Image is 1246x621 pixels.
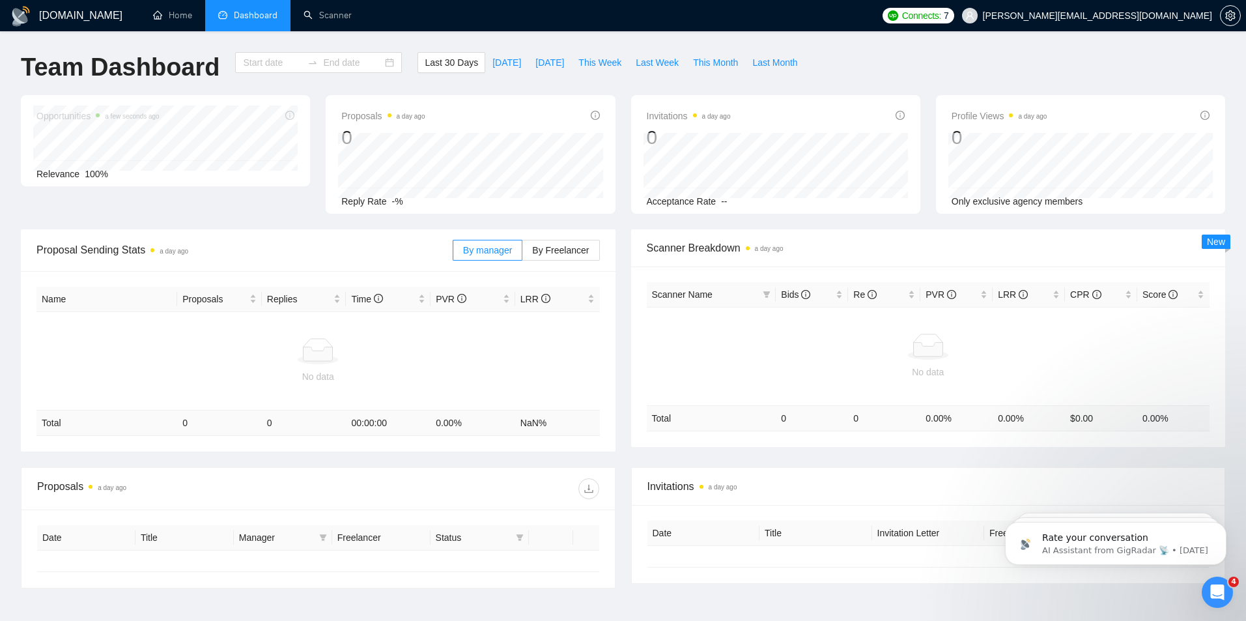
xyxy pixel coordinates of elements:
th: Title [135,525,234,551]
time: a day ago [397,113,425,120]
span: Reply Rate [341,196,386,207]
input: Start date [243,55,302,70]
span: Scanner Name [652,289,713,300]
span: By manager [463,245,512,255]
span: [DATE] [535,55,564,70]
th: Manager [234,525,332,551]
button: Last Month [745,52,804,73]
td: $ 0.00 [1065,405,1137,431]
button: Last 30 Days [418,52,485,73]
time: a day ago [1018,113,1047,120]
span: [DATE] [492,55,521,70]
span: Acceptance Rate [647,196,716,207]
th: Replies [262,287,347,312]
td: 0 [848,405,920,431]
span: Only exclusive agency members [952,196,1083,207]
td: 0 [177,411,262,436]
img: upwork-logo.png [888,10,898,21]
span: 4 [1228,577,1239,587]
td: 0.00 % [993,405,1065,431]
th: Freelancer [332,525,431,551]
td: 0 [776,405,848,431]
a: homeHome [153,10,192,21]
span: info-circle [374,294,383,303]
a: searchScanner [304,10,352,21]
th: Proposals [177,287,262,312]
span: LRR [998,289,1028,300]
span: Re [853,289,877,300]
span: Manager [239,530,314,545]
input: End date [323,55,382,70]
th: Freelancer [984,521,1097,546]
span: info-circle [457,294,466,303]
th: Date [37,525,135,551]
span: info-circle [868,290,877,299]
time: a day ago [98,484,126,491]
div: No data [652,365,1205,379]
th: Title [759,521,872,546]
span: info-circle [591,111,600,120]
img: logo [10,6,31,27]
span: Time [351,294,382,304]
span: filter [516,534,524,542]
button: [DATE] [485,52,528,73]
span: info-circle [541,294,550,303]
td: 00:00:00 [346,411,431,436]
span: filter [317,528,330,547]
div: 0 [647,125,731,150]
div: 0 [952,125,1047,150]
button: Last Week [629,52,686,73]
td: 0 [262,411,347,436]
span: LRR [520,294,550,304]
span: Last Week [636,55,679,70]
a: setting [1220,10,1241,21]
span: Relevance [36,169,79,179]
span: info-circle [1092,290,1101,299]
th: Name [36,287,177,312]
span: Connects: [902,8,941,23]
span: info-circle [1019,290,1028,299]
span: user [965,11,974,20]
time: a day ago [755,245,784,252]
div: No data [42,369,595,384]
span: By Freelancer [532,245,589,255]
span: setting [1221,10,1240,21]
span: Proposal Sending Stats [36,242,453,258]
td: 0.00 % [920,405,993,431]
span: Last 30 Days [425,55,478,70]
span: to [307,57,318,68]
span: Replies [267,292,332,306]
span: filter [763,291,771,298]
div: Proposals [37,478,318,499]
span: 7 [944,8,949,23]
span: dashboard [218,10,227,20]
span: Invitations [647,478,1210,495]
span: This Week [578,55,621,70]
span: info-circle [1200,111,1210,120]
button: This Month [686,52,745,73]
span: This Month [693,55,738,70]
span: Bids [781,289,810,300]
td: NaN % [515,411,600,436]
td: Total [36,411,177,436]
span: info-circle [896,111,905,120]
span: Score [1142,289,1178,300]
iframe: Intercom live chat [1202,577,1233,608]
span: download [579,484,599,494]
span: info-circle [947,290,956,299]
button: This Week [571,52,629,73]
td: 0.00 % [1137,405,1210,431]
span: Status [436,530,511,545]
span: filter [319,534,327,542]
span: 100% [85,169,108,179]
button: download [578,478,599,499]
span: Invitations [647,108,731,124]
td: 0.00 % [431,411,515,436]
span: Proposals [182,292,247,306]
span: Profile Views [952,108,1047,124]
div: 0 [341,125,425,150]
